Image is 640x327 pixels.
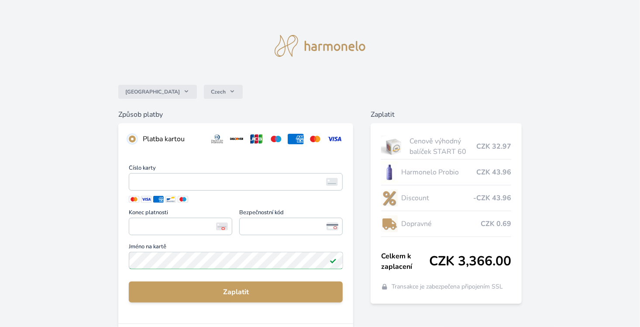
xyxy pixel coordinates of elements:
span: CZK 3,366.00 [429,254,511,269]
img: jcb.svg [248,134,265,144]
h6: Zaplatit [371,109,522,120]
button: Czech [204,85,243,99]
button: Zaplatit [129,282,343,303]
span: Transakce je zabezpečena připojením SSL [392,282,503,291]
div: Platba kartou [143,134,202,144]
span: Zaplatit [136,287,336,297]
span: CZK 32.97 [476,141,511,152]
img: card [326,178,338,186]
span: Celkem k zaplacení [381,251,429,272]
span: Konec platnosti [129,210,232,218]
iframe: Iframe pro bezpečnostní kód [243,220,339,233]
img: CLEAN_PROBIO_se_stinem_x-lo.jpg [381,161,398,183]
span: Číslo karty [129,165,343,173]
img: maestro.svg [268,134,284,144]
span: [GEOGRAPHIC_DATA] [125,88,180,95]
iframe: Iframe pro číslo karty [133,176,339,188]
input: Jméno na kartěPlatné pole [129,252,343,269]
span: -CZK 43.96 [473,193,511,203]
span: Harmonelo Probio [401,167,476,177]
span: Czech [211,88,226,95]
img: Platné pole [330,257,337,264]
img: start.jpg [381,136,406,157]
span: Bezpečnostní kód [239,210,343,218]
h6: Způsob platby [118,109,353,120]
img: discount-lo.png [381,187,398,209]
img: logo.svg [275,35,365,57]
button: [GEOGRAPHIC_DATA] [118,85,197,99]
span: Jméno na kartě [129,244,343,252]
span: Cenově výhodný balíček START 60 [409,136,476,157]
img: amex.svg [288,134,304,144]
iframe: Iframe pro datum vypršení platnosti [133,220,228,233]
img: visa.svg [327,134,343,144]
img: mc.svg [307,134,323,144]
span: Dopravné [401,219,481,229]
img: delivery-lo.png [381,213,398,235]
span: CZK 0.69 [481,219,511,229]
img: discover.svg [229,134,245,144]
img: diners.svg [209,134,225,144]
span: CZK 43.96 [476,167,511,177]
span: Discount [401,193,473,203]
img: Konec platnosti [216,223,228,230]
